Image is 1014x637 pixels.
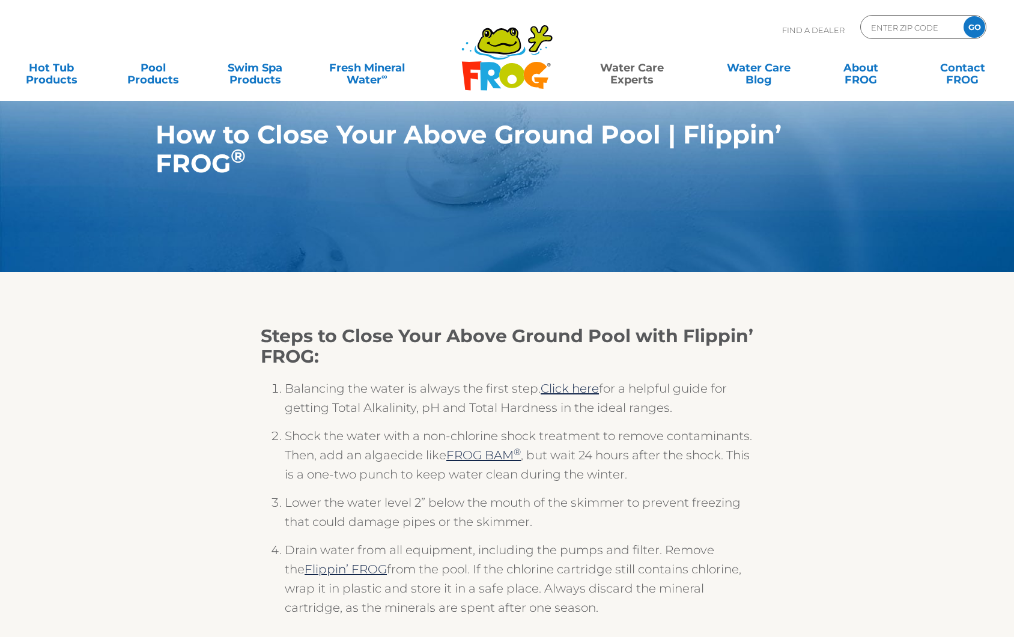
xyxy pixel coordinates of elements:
h1: How to Close Your Above Ground Pool | Flippin’ FROG [156,120,803,178]
a: Water CareExperts [568,56,696,80]
input: GO [964,16,985,38]
p: Find A Dealer [782,15,845,45]
sup: ® [514,446,521,457]
sup: ∞ [381,71,387,81]
a: Hot TubProducts [12,56,91,80]
a: AboutFROG [821,56,900,80]
a: Swim SpaProducts [216,56,295,80]
a: Water CareBlog [719,56,798,80]
a: FROG BAM® [446,448,521,462]
a: Fresh MineralWater∞ [318,56,417,80]
input: Zip Code Form [870,19,951,36]
a: ContactFROG [923,56,1002,80]
a: Flippin’ FROG [305,562,387,576]
strong: Steps to Close Your Above Ground Pool with Flippin’ FROG: [261,325,753,367]
li: Shock the water with a non-chlorine shock treatment to remove contaminants. Then, add an algaecid... [285,426,753,493]
li: Drain water from all equipment, including the pumps and filter. Remove the from the pool. If the ... [285,540,753,626]
a: PoolProducts [114,56,193,80]
a: Click here [541,381,599,396]
li: Lower the water level 2” below the mouth of the skimmer to prevent freezing that could damage pip... [285,493,753,540]
li: Balancing the water is always the first step. for a helpful guide for getting Total Alkalinity, p... [285,379,753,426]
sup: ® [231,145,246,168]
